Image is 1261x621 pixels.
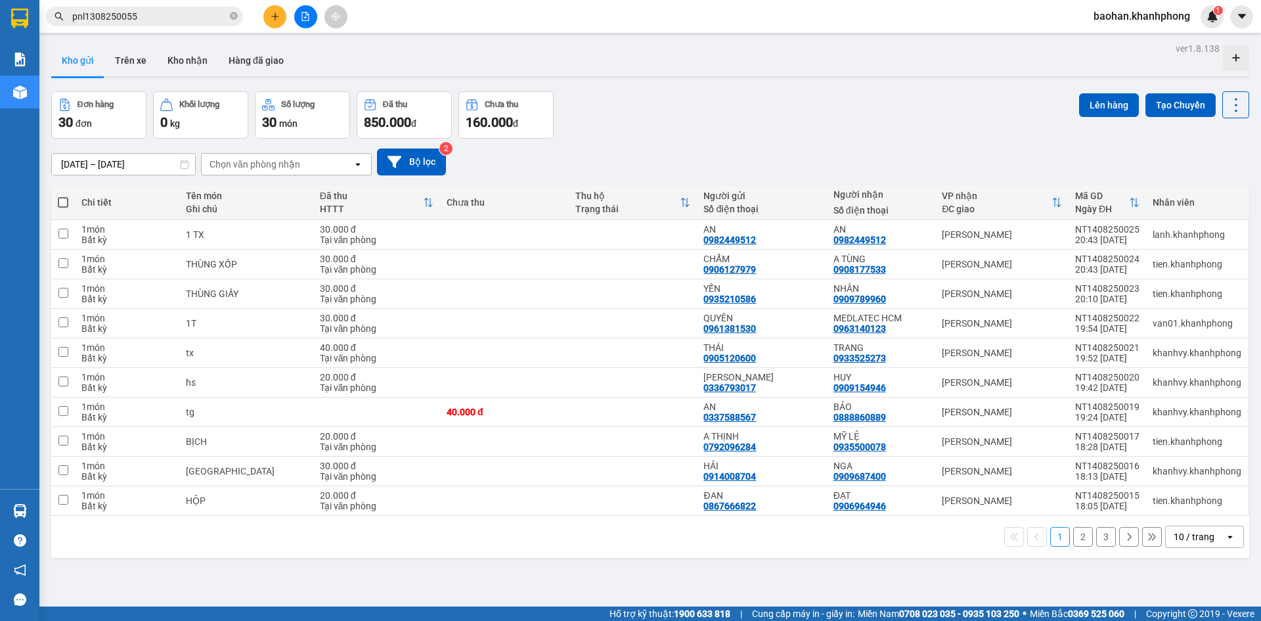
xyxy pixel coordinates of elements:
[1153,495,1241,506] div: tien.khanhphong
[439,142,453,155] sup: 2
[569,185,697,220] th: Toggle SortBy
[11,9,28,28] img: logo-vxr
[833,353,886,363] div: 0933525273
[1096,527,1116,547] button: 3
[320,313,433,323] div: 30.000 đ
[320,224,433,235] div: 30.000 đ
[1023,611,1027,616] span: ⚪️
[186,348,307,358] div: tx
[833,382,886,393] div: 0909154946
[313,185,440,220] th: Toggle SortBy
[320,235,433,245] div: Tại văn phòng
[81,313,172,323] div: 1 món
[1075,461,1139,471] div: NT1408250016
[52,154,195,175] input: Select a date range.
[1075,294,1139,304] div: 20:10 [DATE]
[1153,318,1241,329] div: van01.khanhphong
[1153,348,1241,358] div: khanhvy.khanhphong
[942,407,1062,417] div: [PERSON_NAME]
[833,471,886,482] div: 0909687400
[58,114,73,130] span: 30
[1153,288,1241,299] div: tien.khanhphong
[833,224,929,235] div: AN
[1068,609,1124,619] strong: 0369 525 060
[942,348,1062,358] div: [PERSON_NAME]
[942,377,1062,388] div: [PERSON_NAME]
[279,118,298,129] span: món
[1075,323,1139,334] div: 19:54 [DATE]
[81,471,172,482] div: Bất kỳ
[1075,412,1139,423] div: 19:24 [DATE]
[703,431,820,442] div: A THỊNH
[942,191,1051,201] div: VP nhận
[51,91,146,139] button: Đơn hàng30đơn
[703,471,756,482] div: 0914008704
[14,593,26,606] span: message
[703,490,820,501] div: ĐAN
[1075,372,1139,382] div: NT1408250020
[899,609,1019,619] strong: 0708 023 035 - 0935 103 250
[81,353,172,363] div: Bất kỳ
[186,318,307,329] div: 1T
[81,402,172,412] div: 1 món
[1216,6,1220,15] span: 1
[1083,8,1201,24] span: baohan.khanhphong
[1153,407,1241,417] div: khanhvy.khanhphong
[575,191,680,201] div: Thu hộ
[81,294,172,304] div: Bất kỳ
[703,442,756,452] div: 0792096284
[320,294,433,304] div: Tại văn phòng
[833,283,929,294] div: NHÂN
[320,461,433,471] div: 30.000 đ
[263,5,286,28] button: plus
[1030,607,1124,621] span: Miền Bắc
[1225,532,1235,542] svg: open
[153,91,248,139] button: Khối lượng0kg
[458,91,554,139] button: Chưa thu160.000đ
[72,9,227,24] input: Tìm tên, số ĐT hoặc mã đơn
[320,471,433,482] div: Tại văn phòng
[935,185,1069,220] th: Toggle SortBy
[320,283,433,294] div: 30.000 đ
[81,264,172,275] div: Bất kỳ
[320,501,433,511] div: Tại văn phòng
[294,5,317,28] button: file-add
[674,609,730,619] strong: 1900 633 818
[377,149,446,175] button: Bộ lọc
[1075,382,1139,393] div: 19:42 [DATE]
[833,412,886,423] div: 0888860889
[1075,490,1139,501] div: NT1408250015
[186,407,307,417] div: tg
[1153,466,1241,476] div: khanhvy.khanhphong
[81,382,172,393] div: Bất kỳ
[320,191,423,201] div: Đã thu
[1075,204,1129,214] div: Ngày ĐH
[703,294,756,304] div: 0935210586
[1075,283,1139,294] div: NT1408250023
[1075,224,1139,235] div: NT1408250025
[81,283,172,294] div: 1 món
[13,53,27,66] img: solution-icon
[609,607,730,621] span: Hỗ trợ kỹ thuật:
[14,534,26,547] span: question-circle
[833,323,886,334] div: 0963140123
[1134,607,1136,621] span: |
[1075,313,1139,323] div: NT1408250022
[833,205,929,216] div: Số điện thoại
[81,254,172,264] div: 1 món
[1075,254,1139,264] div: NT1408250024
[942,204,1051,214] div: ĐC giao
[186,288,307,299] div: THÙNG GIẤY
[186,191,307,201] div: Tên món
[703,204,820,214] div: Số điện thoại
[942,495,1062,506] div: [PERSON_NAME]
[81,224,172,235] div: 1 món
[1075,501,1139,511] div: 18:05 [DATE]
[262,114,277,130] span: 30
[833,442,886,452] div: 0935500078
[1153,436,1241,447] div: tien.khanhphong
[703,254,820,264] div: CHẨM
[51,45,104,76] button: Kho gửi
[703,402,820,412] div: AN
[170,118,180,129] span: kg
